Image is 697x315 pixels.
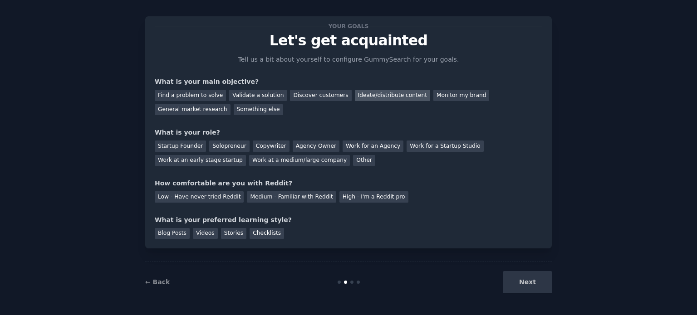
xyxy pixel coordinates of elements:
[247,191,336,203] div: Medium - Familiar with Reddit
[155,155,246,166] div: Work at an early stage startup
[234,55,463,64] p: Tell us a bit about yourself to configure GummySearch for your goals.
[221,228,246,239] div: Stories
[155,33,542,48] p: Let's get acquainted
[145,278,170,286] a: ← Back
[155,90,226,101] div: Find a problem to solve
[343,141,403,152] div: Work for an Agency
[253,141,290,152] div: Copywriter
[290,90,351,101] div: Discover customers
[193,228,218,239] div: Videos
[407,141,483,152] div: Work for a Startup Studio
[155,141,206,152] div: Startup Founder
[234,104,283,116] div: Something else
[353,155,375,166] div: Other
[155,228,190,239] div: Blog Posts
[293,141,339,152] div: Agency Owner
[250,228,284,239] div: Checklists
[327,21,370,31] span: Your goals
[155,104,231,116] div: General market research
[433,90,489,101] div: Monitor my brand
[249,155,350,166] div: Work at a medium/large company
[155,179,542,188] div: How comfortable are you with Reddit?
[229,90,287,101] div: Validate a solution
[155,77,542,87] div: What is your main objective?
[155,191,244,203] div: Low - Have never tried Reddit
[355,90,430,101] div: Ideate/distribute content
[155,128,542,137] div: What is your role?
[209,141,249,152] div: Solopreneur
[155,215,542,225] div: What is your preferred learning style?
[339,191,408,203] div: High - I'm a Reddit pro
